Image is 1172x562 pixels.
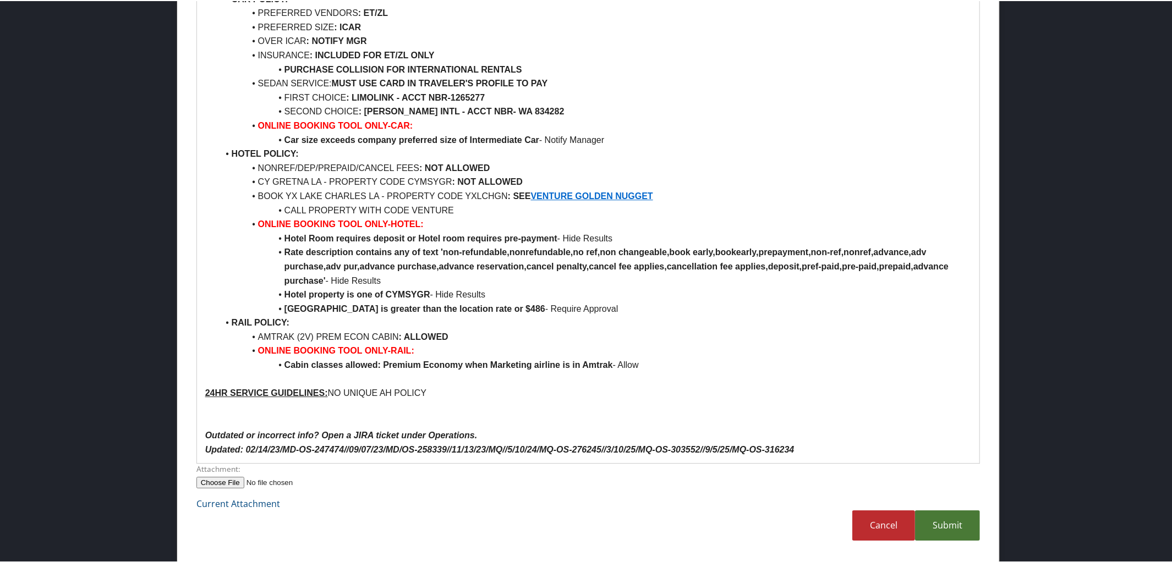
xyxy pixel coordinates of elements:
[196,462,981,473] label: Attachment:
[452,176,523,185] strong: : NOT ALLOWED
[218,47,972,62] li: INSURANCE
[258,218,424,228] strong: ONLINE BOOKING TOOL ONLY-HOTEL:
[359,106,565,115] strong: : [PERSON_NAME] INTL - ACCT NBR- WA 834282
[358,7,361,16] strong: :
[218,329,972,343] li: AMTRAK (2V) PREM ECON CABIN
[205,385,972,399] p: NO UNIQUE AH POLICY
[218,5,972,19] li: PREFERRED VENDORS
[218,202,972,217] li: CALL PROPERTY WITH CODE VENTURE
[284,233,557,242] strong: Hotel Room requires deposit or Hotel room requires pre-payment
[258,120,413,129] strong: ONLINE BOOKING TOOL ONLY-CAR:
[218,103,972,118] li: SECOND CHOICE
[915,509,980,539] a: Submit
[346,92,485,101] strong: : LIMOLINK - ACCT NBR-1265277
[218,188,972,202] li: BOOK YX LAKE CHARLES LA - PROPERTY CODE YXLCHGN
[218,174,972,188] li: CY GRETNA LA - PROPERTY CODE CYMSYGR
[218,301,972,315] li: - Require Approval
[218,33,972,47] li: OVER ICAR
[310,49,313,59] strong: :
[284,289,430,298] strong: Hotel property is one of CYMSYGR
[232,317,289,326] strong: RAIL POLICY:
[218,244,972,286] li: - Hide Results
[205,429,478,439] em: Outdated or incorrect info? Open a JIRA ticket under Operations.
[218,75,972,90] li: SEDAN SERVICE:
[196,497,280,509] a: Current Attachment
[218,132,972,146] li: - Notify Manager
[218,230,972,245] li: - Hide Results
[315,49,435,59] strong: INCLUDED FOR ET/ZL ONLY
[334,21,361,31] strong: : ICAR
[284,64,522,73] strong: PURCHASE COLLISION FOR INTERNATIONAL RENTALS
[205,444,795,453] em: Updated: 02/14/23/MD-OS-247474//09/07/23/MD/OS-258339//11/13/23/MQ//5/10/24/MQ-OS-276245//3/10/25...
[531,190,653,200] a: VENTURE GOLDEN NUGGET
[218,286,972,301] li: - Hide Results
[364,7,388,16] strong: ET/ZL
[258,345,414,354] strong: ONLINE BOOKING TOOL ONLY-RAIL:
[852,509,915,539] a: Cancel
[218,19,972,34] li: PREFERRED SIZE
[306,35,367,45] strong: : NOTIFY MGR
[284,134,539,144] strong: Car size exceeds company preferred size of Intermediate Car
[218,160,972,174] li: NONREF/DEP/PREPAID/CANCEL FEES
[419,162,490,172] strong: : NOT ALLOWED
[284,359,613,368] strong: Cabin classes allowed: Premium Economy when Marketing airline is in Amtrak
[284,303,545,312] strong: [GEOGRAPHIC_DATA] is greater than the location rate or $486
[399,331,448,340] strong: : ALLOWED
[218,90,972,104] li: FIRST CHOICE
[508,190,531,200] strong: : SEE
[232,148,299,157] strong: HOTEL POLICY:
[332,78,548,87] strong: MUST USE CARD IN TRAVELER'S PROFILE TO PAY
[205,387,328,396] u: 24HR SERVICE GUIDELINES:
[284,246,951,284] strong: Rate description contains any of text 'non-refundable,nonrefundable,no ref,non changeable,book ea...
[218,357,972,371] li: - Allow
